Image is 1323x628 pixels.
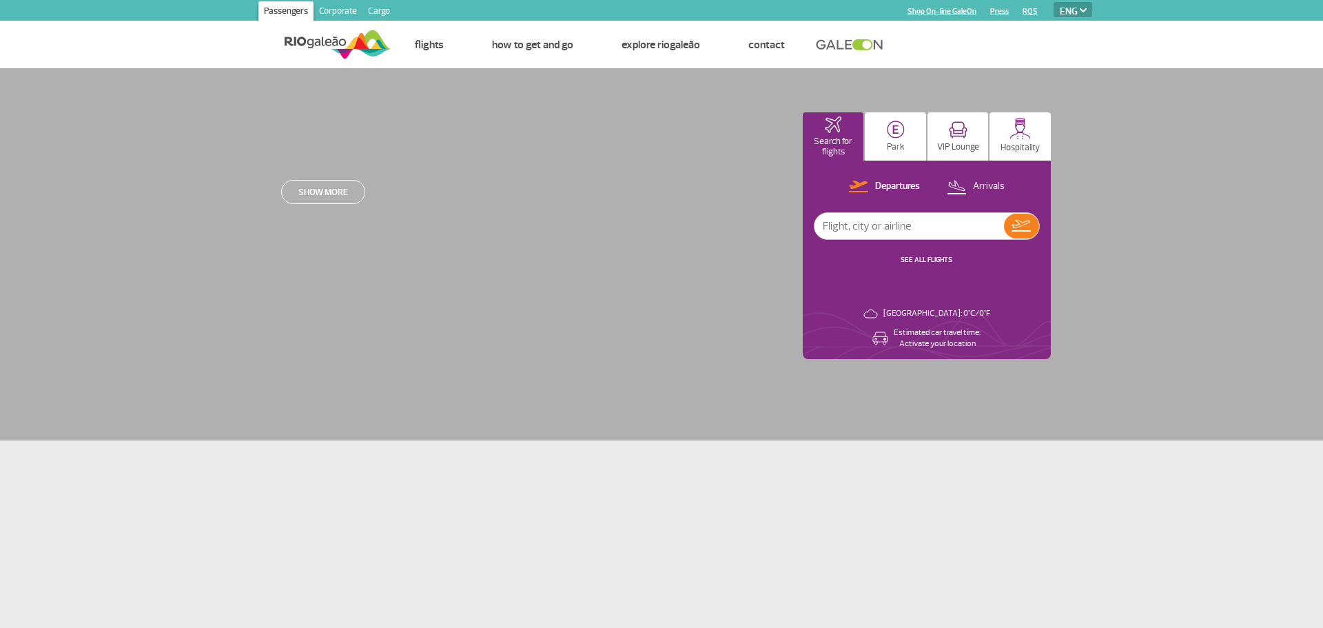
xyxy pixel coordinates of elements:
button: Arrivals [943,178,1009,196]
p: VIP Lounge [937,142,979,152]
img: carParkingHome.svg [887,121,905,139]
a: Press [990,7,1009,16]
a: RQS [1023,7,1038,16]
button: VIP Lounge [927,112,989,161]
button: SEE ALL FLIGHTS [896,254,956,265]
img: hospitality.svg [1009,118,1031,139]
img: airplaneHomeActive.svg [825,117,841,133]
a: Show more [281,180,365,204]
a: Passengers [258,1,314,23]
p: Search for flights [810,136,857,157]
a: How to get and go [492,38,573,52]
img: vipRoom.svg [949,121,967,139]
button: Park [865,112,926,161]
p: Arrivals [973,180,1005,193]
p: Departures [875,180,920,193]
a: Contact [748,38,785,52]
p: [GEOGRAPHIC_DATA]: 0°C/0°F [883,308,990,319]
p: Estimated car travel time: Activate your location [894,327,981,350]
p: Park [887,142,905,152]
a: Cargo [362,1,396,23]
p: Hospitality [1001,143,1040,153]
input: Flight, city or airline [814,213,1004,239]
a: Flights [415,38,444,52]
a: SEE ALL FLIGHTS [901,255,952,264]
a: Shop On-line GaleOn [907,7,976,16]
button: Departures [845,178,924,196]
button: Hospitality [989,112,1051,161]
a: Explore RIOgaleão [622,38,700,52]
button: Search for flights [803,112,864,161]
a: Corporate [314,1,362,23]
